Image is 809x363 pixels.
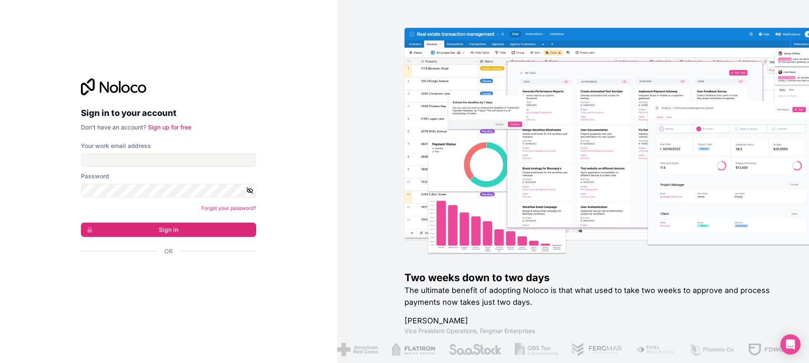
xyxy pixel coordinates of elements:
[571,343,623,356] img: /assets/fergmar-CudnrXN5.png
[201,205,256,211] a: Forgot your password?
[404,327,782,335] h1: Vice President Operations , Fergmar Enterprises
[689,343,734,356] img: /assets/phoenix-BREaitsQ.png
[404,315,782,327] h1: [PERSON_NAME]
[81,153,256,167] input: Email address
[515,343,558,356] img: /assets/gbstax-C-GtDUiK.png
[81,184,256,197] input: Password
[81,105,256,121] h2: Sign in to your account
[81,124,146,131] span: Don't have an account?
[337,343,378,356] img: /assets/american-red-cross-BAupjrZR.png
[404,285,782,308] h2: The ultimate benefit of adopting Noloco is that what used to take two weeks to approve and proces...
[404,271,782,285] h1: Two weeks down to two days
[391,343,435,356] img: /assets/flatiron-C8eUkumj.png
[636,343,675,356] img: /assets/fiera-fwj2N5v4.png
[81,223,256,237] button: Sign in
[449,343,502,356] img: /assets/saastock-C6Zbiodz.png
[81,142,151,150] label: Your work email address
[780,334,801,355] div: Open Intercom Messenger
[748,343,797,356] img: /assets/fdworks-Bi04fVtw.png
[164,247,173,255] span: Or
[148,124,191,131] a: Sign up for free
[81,172,109,180] label: Password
